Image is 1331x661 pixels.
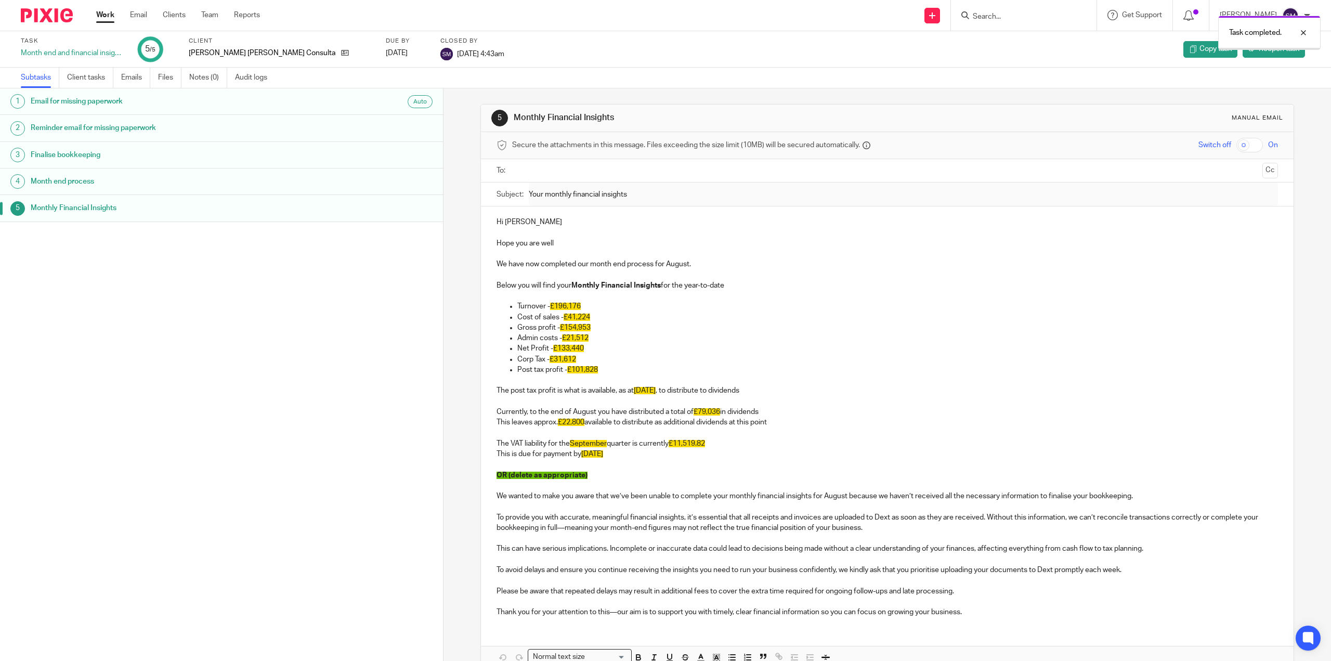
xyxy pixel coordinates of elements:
p: Turnover - [517,301,1277,312]
h1: Reminder email for missing paperwork [31,120,299,136]
img: Pixie [21,8,73,22]
div: [DATE] [386,48,427,58]
div: 3 [10,148,25,162]
img: svg%3E [1282,7,1299,24]
a: Files [158,68,181,88]
strong: Monthly Financial Insights [571,282,661,289]
p: Net Profit - [517,343,1277,354]
p: Task completed. [1229,28,1282,38]
span: £21,512 [562,334,589,342]
p: Admin costs - [517,333,1277,343]
a: Reports [234,10,260,20]
a: Client tasks [67,68,113,88]
h1: Monthly Financial Insights [31,200,299,216]
p: We wanted to make you aware that we’ve been unable to complete your monthly financial insights fo... [497,491,1277,501]
p: This leaves approx. available to distribute as additional dividends at this point [497,417,1277,427]
img: svg%3E [440,48,453,60]
p: Corp Tax - [517,354,1277,365]
p: Hope you are well [497,238,1277,249]
a: Audit logs [235,68,275,88]
span: [DATE] 4:43am [457,50,504,57]
h1: Email for missing paperwork [31,94,299,109]
a: Subtasks [21,68,59,88]
h1: Month end process [31,174,299,189]
button: Cc [1262,163,1278,178]
p: [PERSON_NAME] [PERSON_NAME] Consultancy Ltd [189,48,336,58]
p: Thank you for your attention to this—our aim is to support you with timely, clear financial infor... [497,607,1277,617]
p: The VAT liability for the quarter is currently [497,438,1277,449]
span: £22,800 [558,419,584,426]
a: Email [130,10,147,20]
p: The post tax profit is what is available, as at , to distribute to dividends [497,385,1277,396]
span: OR (delete as appropriate) [497,472,588,479]
span: £41,224 [564,314,590,321]
span: [DATE] [634,387,656,394]
span: £154,953 [560,324,591,331]
span: £79,036 [694,408,720,416]
span: £196,176 [550,303,581,310]
p: To avoid delays and ensure you continue receiving the insights you need to run your business conf... [497,565,1277,575]
p: Hi [PERSON_NAME] [497,217,1277,227]
div: 5 [145,43,155,55]
span: £133,440 [553,345,584,352]
div: Month end and financial insights [21,48,125,58]
a: Team [201,10,218,20]
span: September [570,440,607,447]
p: Cost of sales - [517,312,1277,322]
p: Currently, to the end of August you have distributed a total of in dividends [497,407,1277,417]
small: /5 [150,47,155,53]
span: £101,828 [567,366,598,373]
p: This can have serious implications. Incomplete or inaccurate data could lead to decisions being m... [497,543,1277,554]
div: Auto [408,95,433,108]
a: Emails [121,68,150,88]
div: 1 [10,94,25,109]
h1: Finalise bookkeeping [31,147,299,163]
label: To: [497,165,508,176]
a: Work [96,10,114,20]
div: 2 [10,121,25,136]
label: Subject: [497,189,524,200]
span: Switch off [1198,140,1231,150]
p: We have now completed our month end process for August. [497,259,1277,269]
span: £11,519.82 [669,440,705,447]
span: Secure the attachments in this message. Files exceeding the size limit (10MB) will be secured aut... [512,140,860,150]
div: 4 [10,174,25,189]
p: To provide you with accurate, meaningful financial insights, it’s essential that all receipts and... [497,512,1277,534]
span: £31,612 [550,356,576,363]
h1: Monthly Financial Insights [514,112,909,123]
label: Task [21,37,125,45]
label: Due by [386,37,427,45]
label: Client [189,37,373,45]
p: Gross profit - [517,322,1277,333]
a: Clients [163,10,186,20]
p: Post tax profit - [517,365,1277,375]
span: [DATE] [581,450,603,458]
div: Manual email [1232,114,1283,122]
div: 5 [10,201,25,216]
p: This is due for payment by [497,449,1277,459]
p: Please be aware that repeated delays may result in additional fees to cover the extra time requir... [497,586,1277,597]
p: Below you will find your for the year-to-date [497,280,1277,291]
span: On [1268,140,1278,150]
a: Notes (0) [189,68,227,88]
div: 5 [491,110,508,126]
label: Closed by [440,37,504,45]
